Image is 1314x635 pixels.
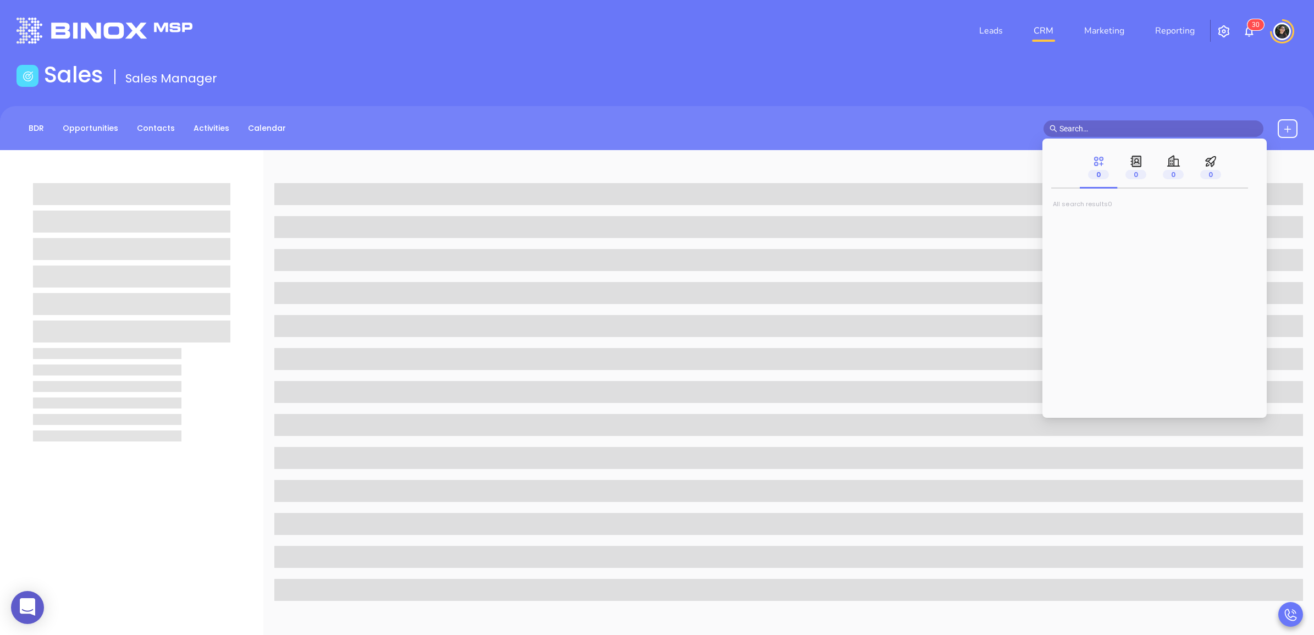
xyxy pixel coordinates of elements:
[1247,19,1264,30] sup: 30
[1273,23,1291,40] img: user
[16,18,192,43] img: logo
[1252,21,1256,29] span: 3
[1256,21,1260,29] span: 0
[975,20,1007,42] a: Leads
[1217,25,1230,38] img: iconSetting
[1080,20,1129,42] a: Marketing
[1163,170,1184,179] span: 0
[1200,170,1221,179] span: 0
[22,119,51,137] a: BDR
[241,119,292,137] a: Calendar
[44,62,103,88] h1: Sales
[1151,20,1199,42] a: Reporting
[1050,125,1057,132] span: search
[187,119,236,137] a: Activities
[56,119,125,137] a: Opportunities
[1059,123,1257,135] input: Search…
[1088,170,1109,179] span: 0
[125,70,217,87] span: Sales Manager
[1243,25,1256,38] img: iconNotification
[1029,20,1058,42] a: CRM
[130,119,181,137] a: Contacts
[1125,170,1146,179] span: 0
[1053,200,1112,208] span: All search results 0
